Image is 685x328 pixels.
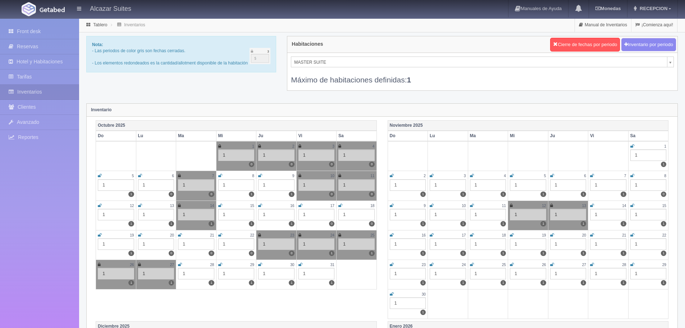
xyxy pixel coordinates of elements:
[218,268,255,279] div: 1
[258,179,294,191] div: 1
[661,280,666,286] label: 1
[250,263,254,267] small: 29
[540,280,546,286] label: 1
[249,221,254,226] label: 1
[289,192,294,197] label: 1
[550,238,586,250] div: 1
[172,174,174,178] small: 6
[337,131,377,141] th: Sa
[595,6,621,11] b: Monedas
[550,179,586,191] div: 1
[502,263,506,267] small: 25
[169,251,174,256] label: 0
[130,204,134,208] small: 12
[621,192,626,197] label: 1
[210,263,214,267] small: 28
[420,310,426,315] label: 1
[588,131,629,141] th: Vi
[661,192,666,197] label: 0
[209,192,214,197] label: 0
[504,174,506,178] small: 4
[128,192,134,197] label: 1
[502,233,506,237] small: 18
[292,144,294,148] small: 2
[329,221,334,226] label: 0
[329,192,334,197] label: 0
[581,251,586,256] label: 1
[624,174,626,178] small: 7
[291,57,674,67] a: MASTER SUITE
[662,204,666,208] small: 15
[630,238,667,250] div: 1
[424,204,426,208] small: 9
[218,179,255,191] div: 1
[96,120,377,131] th: Octubre 2025
[210,204,214,208] small: 14
[462,263,466,267] small: 24
[470,238,506,250] div: 1
[330,174,334,178] small: 10
[621,38,676,51] button: Inventario por periodo
[390,297,426,309] div: 1
[460,221,466,226] label: 1
[370,204,374,208] small: 18
[292,174,294,178] small: 9
[664,174,666,178] small: 8
[590,179,626,191] div: 1
[630,179,667,191] div: 1
[136,131,176,141] th: Lu
[630,268,667,279] div: 1
[661,162,666,167] label: 1
[130,263,134,267] small: 26
[407,76,411,84] b: 1
[540,192,546,197] label: 1
[664,144,666,148] small: 1
[289,251,294,256] label: 0
[258,209,294,220] div: 1
[292,41,323,47] h4: Habitaciones
[370,174,374,178] small: 11
[210,233,214,237] small: 21
[40,7,65,12] img: Getabed
[298,268,335,279] div: 1
[548,131,588,141] th: Ju
[338,209,375,220] div: 1
[252,144,254,148] small: 1
[216,131,256,141] th: Mi
[540,221,546,226] label: 1
[170,263,174,267] small: 27
[422,292,426,296] small: 30
[501,192,506,197] label: 1
[630,149,667,161] div: 1
[550,38,620,51] button: Cierre de fechas por periodo
[424,174,426,178] small: 2
[252,174,254,178] small: 8
[249,162,254,167] label: 0
[390,209,426,220] div: 1
[249,192,254,197] label: 1
[298,149,335,161] div: 1
[338,149,375,161] div: 1
[422,263,426,267] small: 23
[420,251,426,256] label: 1
[581,221,586,226] label: 1
[582,263,586,267] small: 27
[502,204,506,208] small: 11
[330,263,334,267] small: 31
[338,179,375,191] div: 1
[369,221,374,226] label: 0
[621,280,626,286] label: 1
[661,251,666,256] label: 1
[93,22,107,27] a: Tablero
[590,268,626,279] div: 1
[462,204,466,208] small: 10
[138,179,174,191] div: 1
[388,131,428,141] th: Do
[258,238,294,250] div: 1
[169,192,174,197] label: 0
[464,174,466,178] small: 3
[218,149,255,161] div: 1
[420,221,426,226] label: 1
[209,251,214,256] label: 0
[550,268,586,279] div: 1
